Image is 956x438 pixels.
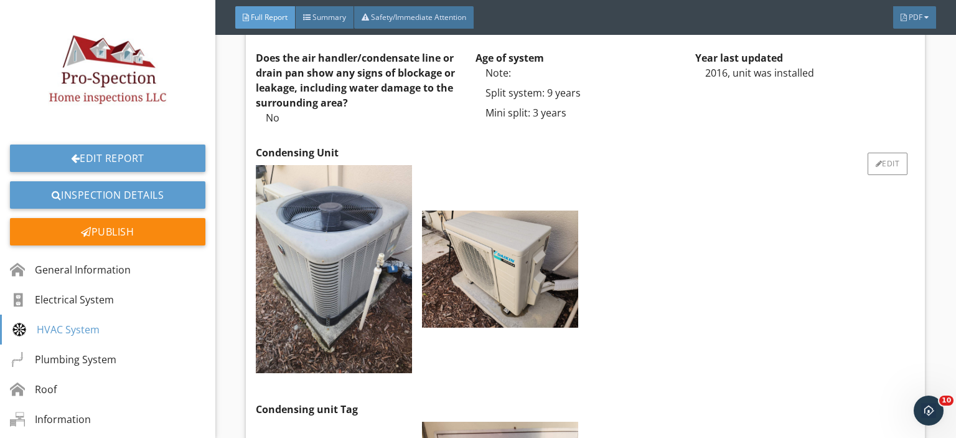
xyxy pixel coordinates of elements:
[695,65,915,80] div: 2016, unit was installed
[10,145,205,172] a: Edit Report
[256,402,358,416] strong: Condensing unit Tag
[256,146,339,159] strong: Condensing Unit
[914,396,944,426] iframe: Intercom live chat
[422,211,578,328] img: photo.jpg
[251,12,288,22] span: Full Report
[312,12,346,22] span: Summary
[476,65,695,80] div: Note:
[695,51,783,65] strong: Year last updated
[256,51,455,110] strong: Does the air handler/condensate line or drain pan show any signs of blockage or leakage, includin...
[868,153,908,175] div: Edit
[10,181,205,209] a: Inspection Details
[939,396,954,406] span: 10
[48,10,167,130] img: MediumSquareLogo.jpg
[909,12,922,22] span: PDF
[10,382,57,397] div: Roof
[10,262,131,277] div: General Information
[485,105,695,120] p: Mini split: 3 years
[10,412,91,427] div: Information
[10,352,116,367] div: Plumbing System
[10,292,114,307] div: Electrical System
[371,12,466,22] span: Safety/Immediate Attention
[10,218,205,245] div: Publish
[256,165,412,373] img: photo.jpg
[476,51,544,65] strong: Age of system
[12,322,100,337] div: HVAC System
[485,85,695,100] p: Split system: 9 years
[256,110,476,125] div: No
